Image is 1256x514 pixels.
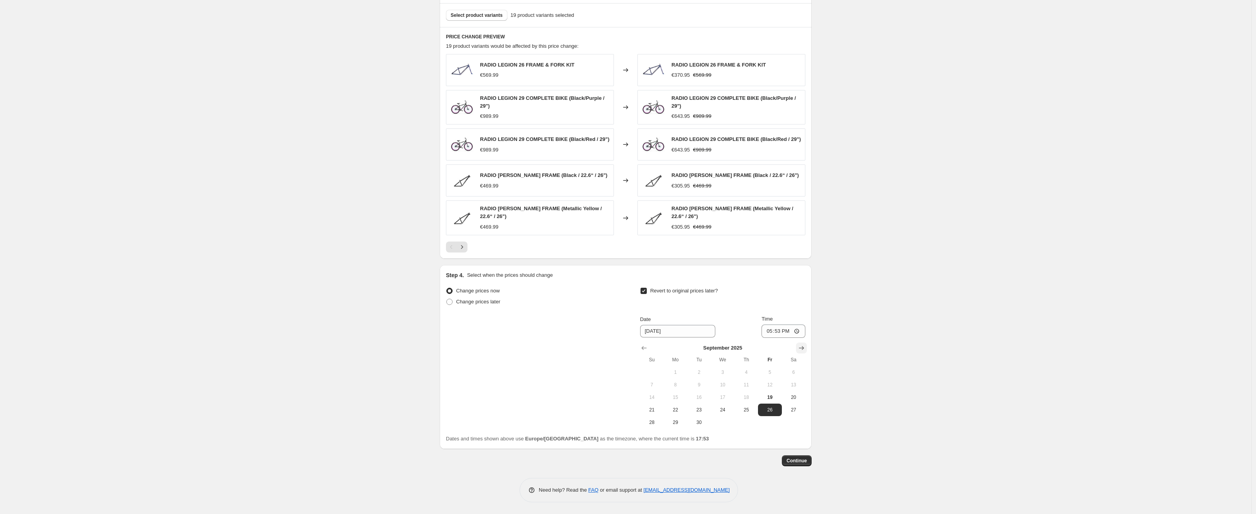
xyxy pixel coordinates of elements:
div: €643.95 [671,146,690,154]
button: Show previous month, August 2025 [639,343,650,353]
span: 2 [690,369,707,375]
button: Sunday September 14 2025 [640,391,664,404]
button: Tuesday September 2 2025 [687,366,711,379]
span: 15 [667,394,684,400]
input: 9/19/2025 [640,325,715,337]
button: Wednesday September 24 2025 [711,404,734,416]
span: 25 [738,407,755,413]
img: Radio_Legion_29_Black_Purple_4055822509435_web_1_80x.jpg [450,133,474,156]
span: 9 [690,382,707,388]
h2: Step 4. [446,271,464,279]
button: Friday September 12 2025 [758,379,781,391]
span: 3 [714,369,731,375]
span: Select product variants [451,12,503,18]
span: RADIO [PERSON_NAME] FRAME (Black / 22.6“ / 26") [480,172,607,178]
span: 21 [643,407,660,413]
button: Select product variants [446,10,507,21]
span: RADIO LEGION 29 COMPLETE BIKE (Black/Purple / 29") [671,95,796,109]
span: RADIO [PERSON_NAME] FRAME (Metallic Yellow / 22.6“ / 26") [671,206,793,219]
span: 20 [785,394,802,400]
img: Radio_Legion_29_Black_Purple_4055822509435_web_1_80x.jpg [642,96,665,119]
span: Dates and times shown above use as the timezone, where the current time is [446,436,709,442]
button: Sunday September 21 2025 [640,404,664,416]
th: Thursday [734,353,758,366]
img: 4055822535816_80x.jpg [642,169,665,192]
div: €305.95 [671,182,690,190]
img: 4055822535816_80x.jpg [642,206,665,230]
span: Tu [690,357,707,363]
span: 4 [738,369,755,375]
button: Monday September 8 2025 [664,379,687,391]
span: 19 product variants selected [511,11,574,19]
th: Monday [664,353,687,366]
button: Sunday September 7 2025 [640,379,664,391]
span: 14 [643,394,660,400]
button: Wednesday September 17 2025 [711,391,734,404]
button: Wednesday September 3 2025 [711,366,734,379]
span: Change prices later [456,299,500,305]
span: 30 [690,419,707,426]
span: RADIO [PERSON_NAME] FRAME (Black / 22.6“ / 26") [671,172,799,178]
button: Thursday September 4 2025 [734,366,758,379]
span: 24 [714,407,731,413]
button: Sunday September 28 2025 [640,416,664,429]
span: We [714,357,731,363]
strike: €989.99 [693,146,711,154]
img: Radio_Legion26_frame_and_fork_set-side_80x.jpg [642,58,665,82]
span: RADIO LEGION 29 COMPLETE BIKE (Black/Red / 29") [480,136,610,142]
button: Wednesday September 10 2025 [711,379,734,391]
div: €469.99 [480,182,498,190]
span: 19 product variants would be affected by this price change: [446,43,579,49]
span: Th [738,357,755,363]
th: Sunday [640,353,664,366]
div: €469.99 [480,223,498,231]
button: Thursday September 25 2025 [734,404,758,416]
button: Tuesday September 9 2025 [687,379,711,391]
strike: €469.99 [693,182,711,190]
div: €643.95 [671,112,690,120]
span: Revert to original prices later? [650,288,718,294]
span: 16 [690,394,707,400]
span: 23 [690,407,707,413]
button: Friday September 5 2025 [758,366,781,379]
button: Tuesday September 16 2025 [687,391,711,404]
button: Thursday September 11 2025 [734,379,758,391]
input: 12:00 [762,325,805,338]
div: €989.99 [480,112,498,120]
button: Thursday September 18 2025 [734,391,758,404]
div: €370.95 [671,71,690,79]
button: Monday September 29 2025 [664,416,687,429]
span: 1 [667,369,684,375]
button: Saturday September 13 2025 [782,379,805,391]
a: FAQ [588,487,599,493]
span: 11 [738,382,755,388]
button: Today Friday September 19 2025 [758,391,781,404]
nav: Pagination [446,242,467,252]
span: 17 [714,394,731,400]
span: or email support at [599,487,644,493]
span: 22 [667,407,684,413]
th: Wednesday [711,353,734,366]
span: Change prices now [456,288,500,294]
span: 6 [785,369,802,375]
button: Saturday September 20 2025 [782,391,805,404]
button: Monday September 1 2025 [664,366,687,379]
span: 10 [714,382,731,388]
b: 17:53 [696,436,709,442]
th: Friday [758,353,781,366]
span: RADIO LEGION 29 COMPLETE BIKE (Black/Purple / 29") [480,95,605,109]
span: Sa [785,357,802,363]
button: Show next month, October 2025 [796,343,807,353]
span: 18 [738,394,755,400]
th: Saturday [782,353,805,366]
span: RADIO LEGION 26 FRAME & FORK KIT [671,62,766,68]
span: 5 [761,369,778,375]
div: €569.99 [480,71,498,79]
h6: PRICE CHANGE PREVIEW [446,34,805,40]
span: Date [640,316,651,322]
button: Next [457,242,467,252]
span: RADIO LEGION 29 COMPLETE BIKE (Black/Red / 29") [671,136,801,142]
span: Continue [787,458,807,464]
span: 26 [761,407,778,413]
img: 4055822535816_80x.jpg [450,169,474,192]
